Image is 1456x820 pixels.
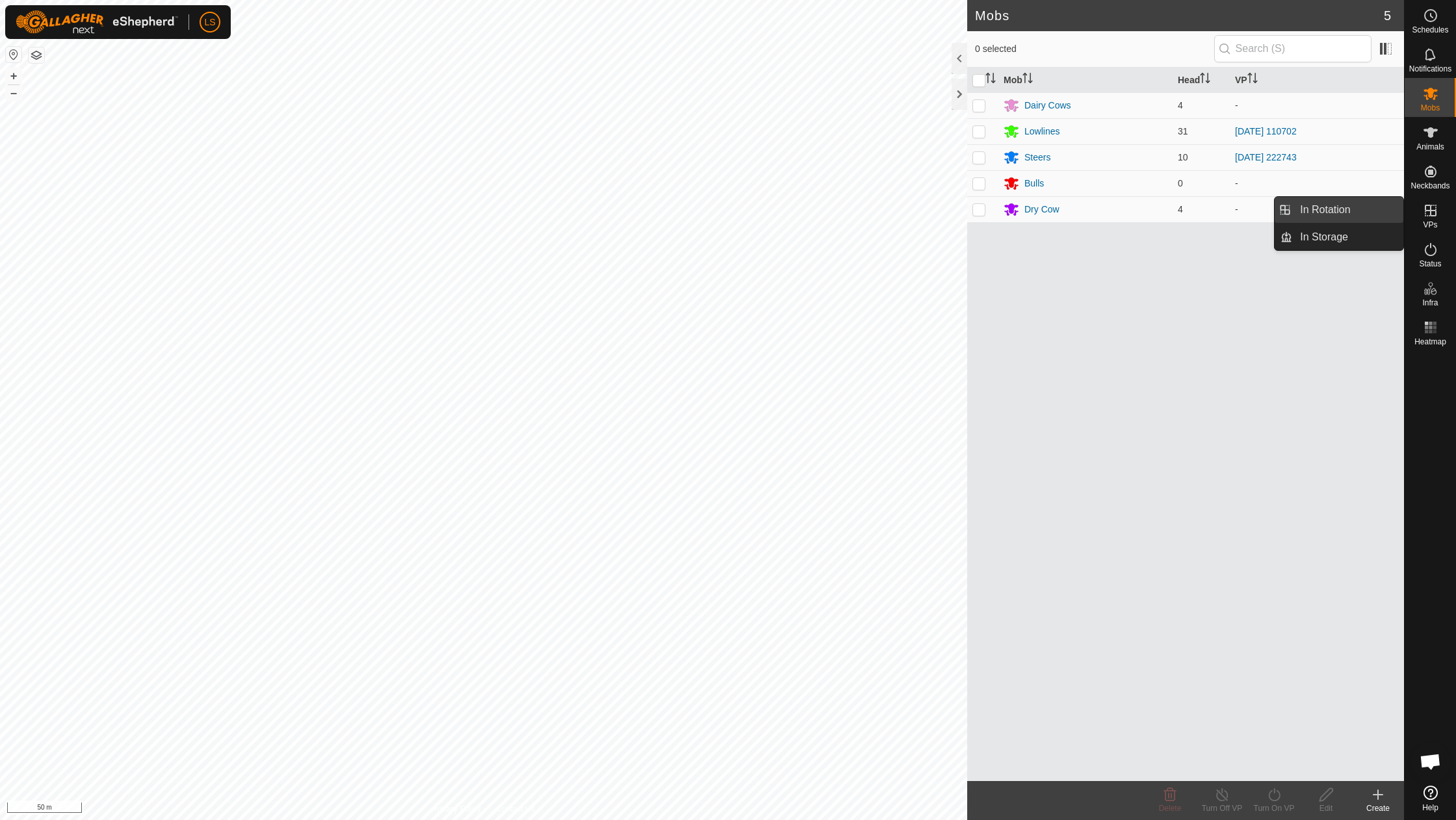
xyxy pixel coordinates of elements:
span: In Storage [1300,229,1348,245]
button: Reset Map [6,47,21,62]
span: VPs [1423,221,1437,229]
span: 31 [1178,126,1188,136]
span: Animals [1416,143,1444,151]
span: Mobs [1421,104,1440,112]
button: – [6,85,21,101]
p-sorticon: Activate to sort [985,75,996,85]
p-sorticon: Activate to sort [1022,75,1033,85]
span: Infra [1422,299,1438,307]
span: Schedules [1412,26,1448,34]
input: Search (S) [1214,35,1371,62]
div: Turn Off VP [1196,802,1248,814]
span: 4 [1178,204,1183,214]
div: Steers [1024,151,1050,164]
span: Notifications [1409,65,1451,73]
span: LS [204,16,215,29]
a: [DATE] 110702 [1235,126,1297,136]
th: Mob [998,68,1173,93]
li: In Storage [1275,224,1403,250]
a: Contact Us [497,803,535,815]
span: 0 [1178,178,1183,188]
div: Open chat [1411,742,1450,781]
h2: Mobs [975,8,1384,23]
div: Dry Cow [1024,203,1059,216]
span: Help [1422,804,1438,812]
div: Lowlines [1024,125,1059,138]
a: [DATE] 222743 [1235,152,1297,162]
span: 5 [1384,6,1391,25]
span: In Rotation [1300,202,1350,218]
th: VP [1230,68,1404,93]
div: Dairy Cows [1024,99,1071,112]
span: 0 selected [975,42,1214,56]
a: In Storage [1292,224,1403,250]
button: Map Layers [29,47,44,63]
span: Delete [1159,804,1182,813]
a: Privacy Policy [432,803,481,815]
div: Edit [1300,802,1352,814]
span: 10 [1178,152,1188,162]
span: Neckbands [1410,182,1449,190]
div: Create [1352,802,1404,814]
td: - [1230,196,1404,222]
a: Help [1405,780,1456,817]
span: Heatmap [1414,338,1446,346]
img: Gallagher Logo [16,10,178,34]
a: In Rotation [1292,197,1403,223]
p-sorticon: Activate to sort [1200,75,1210,85]
th: Head [1173,68,1230,93]
td: - [1230,92,1404,118]
div: Turn On VP [1248,802,1300,814]
span: 4 [1178,100,1183,110]
div: Bulls [1024,177,1044,190]
p-sorticon: Activate to sort [1247,75,1258,85]
li: In Rotation [1275,197,1403,223]
span: Status [1419,260,1441,268]
td: - [1230,170,1404,196]
button: + [6,68,21,84]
